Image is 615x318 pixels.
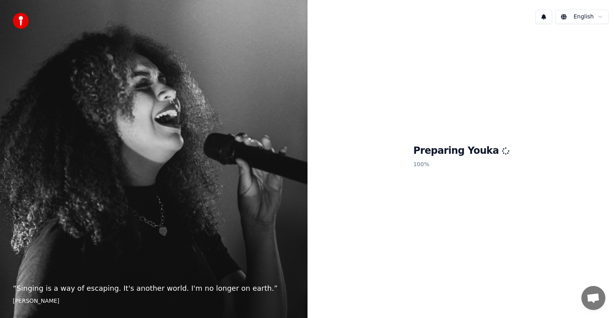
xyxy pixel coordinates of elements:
h1: Preparing Youka [413,145,509,157]
p: 100 % [413,157,509,172]
footer: [PERSON_NAME] [13,297,295,305]
p: “ Singing is a way of escaping. It's another world. I'm no longer on earth. ” [13,283,295,294]
div: 채팅 열기 [581,286,605,310]
img: youka [13,13,29,29]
